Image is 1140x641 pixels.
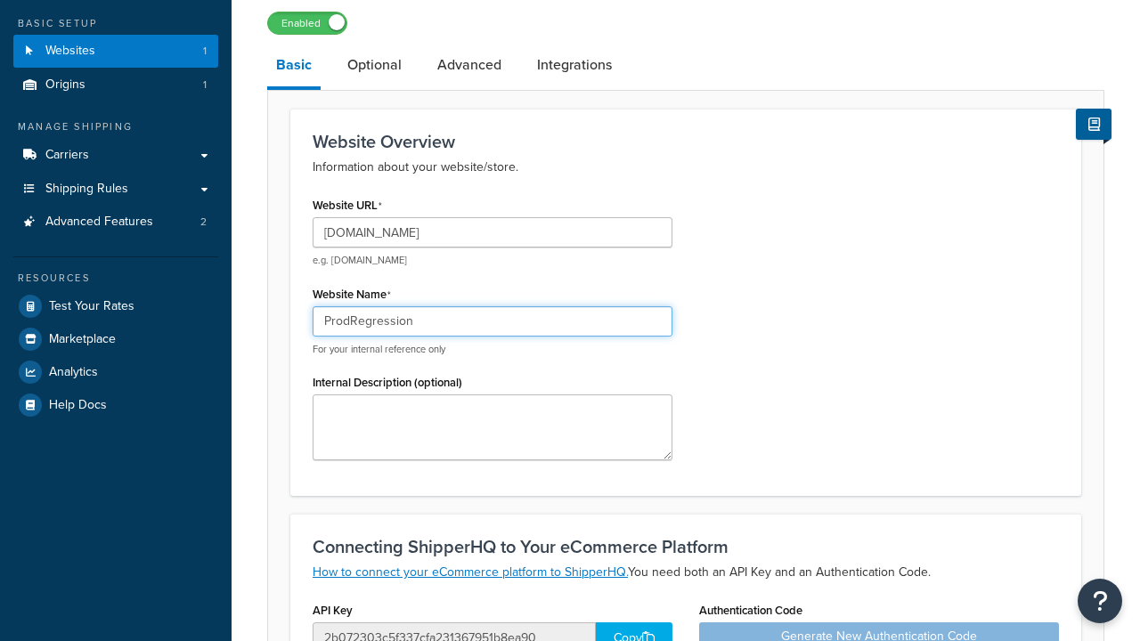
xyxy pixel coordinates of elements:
span: 1 [203,77,207,93]
label: API Key [313,604,353,617]
label: Website Name [313,288,391,302]
span: 2 [200,215,207,230]
a: Test Your Rates [13,290,218,322]
a: Advanced Features2 [13,206,218,239]
a: Websites1 [13,35,218,68]
a: Marketplace [13,323,218,355]
a: Origins1 [13,69,218,101]
div: Manage Shipping [13,119,218,134]
a: Basic [267,44,321,90]
span: Analytics [49,365,98,380]
li: Advanced Features [13,206,218,239]
span: Origins [45,77,85,93]
a: How to connect your eCommerce platform to ShipperHQ. [313,563,628,581]
label: Authentication Code [699,604,802,617]
p: Information about your website/store. [313,157,1059,178]
span: Marketplace [49,332,116,347]
p: e.g. [DOMAIN_NAME] [313,254,672,267]
h3: Website Overview [313,132,1059,151]
li: Origins [13,69,218,101]
span: Carriers [45,148,89,163]
span: Shipping Rules [45,182,128,197]
label: Website URL [313,199,382,213]
a: Analytics [13,356,218,388]
button: Open Resource Center [1078,579,1122,623]
span: Advanced Features [45,215,153,230]
span: Websites [45,44,95,59]
a: Carriers [13,139,218,172]
div: Resources [13,271,218,286]
p: For your internal reference only [313,343,672,356]
a: Integrations [528,44,621,86]
label: Internal Description (optional) [313,376,462,389]
a: Advanced [428,44,510,86]
button: Show Help Docs [1076,109,1111,140]
a: Shipping Rules [13,173,218,206]
span: Test Your Rates [49,299,134,314]
a: Help Docs [13,389,218,421]
div: Basic Setup [13,16,218,31]
p: You need both an API Key and an Authentication Code. [313,562,1059,583]
a: Optional [338,44,411,86]
span: 1 [203,44,207,59]
li: Websites [13,35,218,68]
label: Enabled [268,12,346,34]
h3: Connecting ShipperHQ to Your eCommerce Platform [313,537,1059,556]
span: Help Docs [49,398,107,413]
